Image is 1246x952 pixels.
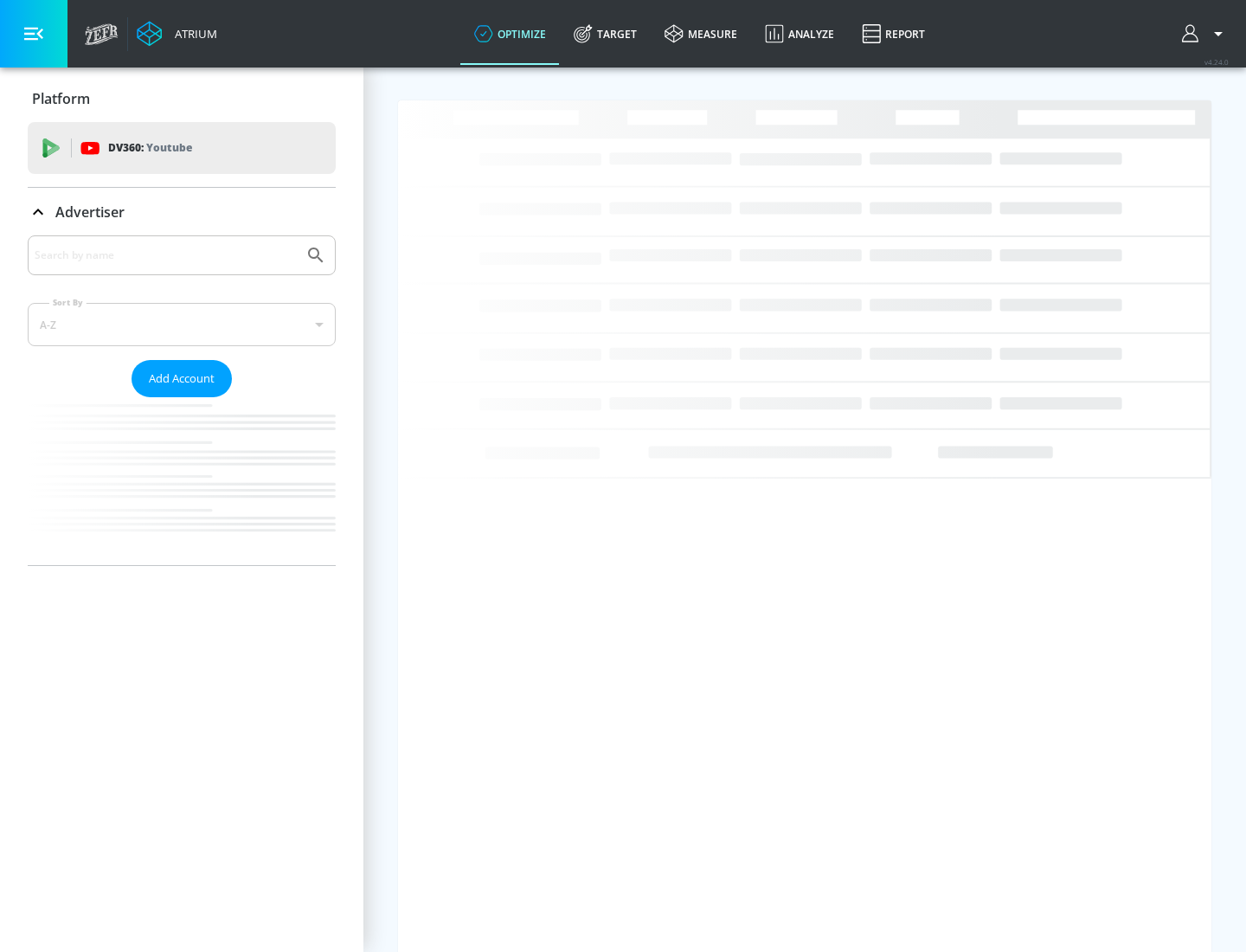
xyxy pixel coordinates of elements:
[149,369,215,389] span: Add Account
[28,74,336,123] div: Platform
[28,397,336,565] nav: list of Advertiser
[560,3,651,65] a: Target
[35,244,297,267] input: Search by name
[146,138,192,157] p: Youtube
[28,235,336,565] div: Advertiser
[651,3,751,65] a: measure
[28,122,336,174] div: DV360: Youtube
[32,89,90,108] p: Platform
[49,297,87,308] label: Sort By
[28,188,336,236] div: Advertiser
[108,138,192,158] p: DV360:
[168,26,217,42] div: Atrium
[55,203,125,222] p: Advertiser
[1204,57,1229,67] span: v 4.24.0
[28,303,336,346] div: A-Z
[460,3,560,65] a: optimize
[751,3,848,65] a: Analyze
[848,3,939,65] a: Report
[137,21,217,47] a: Atrium
[132,360,232,397] button: Add Account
